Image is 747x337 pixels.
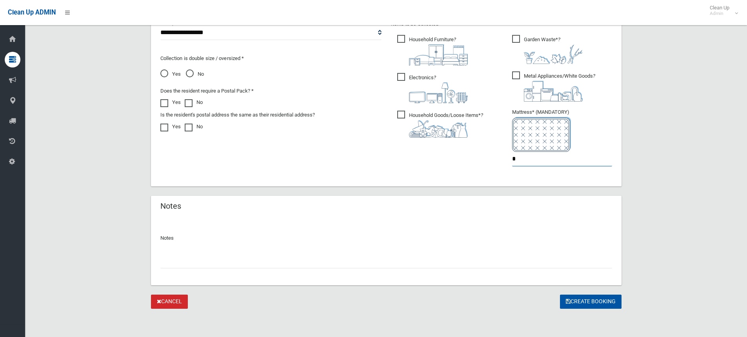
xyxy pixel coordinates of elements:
span: Household Furniture [397,35,468,66]
img: 4fd8a5c772b2c999c83690221e5242e0.png [524,44,583,64]
a: Cancel [151,295,188,309]
p: Collection is double size / oversized * [160,54,382,63]
img: 394712a680b73dbc3d2a6a3a7ffe5a07.png [409,82,468,103]
header: Notes [151,199,191,214]
span: Household Goods/Loose Items* [397,111,483,138]
img: 36c1b0289cb1767239cdd3de9e694f19.png [524,81,583,102]
img: e7408bece873d2c1783593a074e5cb2f.png [512,117,571,152]
label: No [185,122,203,131]
i: ? [409,36,468,66]
label: Is the resident's postal address the same as their residential address? [160,110,315,120]
label: Yes [160,122,181,131]
label: No [185,98,203,107]
span: Electronics [397,73,468,103]
p: Notes [160,233,612,243]
span: Mattress* (MANDATORY) [512,109,612,152]
i: ? [524,36,583,64]
small: Admin [710,11,729,16]
span: Metal Appliances/White Goods [512,71,595,102]
i: ? [409,112,483,138]
i: ? [524,73,595,102]
span: Yes [160,69,181,79]
button: Create Booking [560,295,622,309]
img: aa9efdbe659d29b613fca23ba79d85cb.png [409,44,468,66]
span: No [186,69,204,79]
span: Clean Up ADMIN [8,9,56,16]
span: Clean Up [706,5,737,16]
label: Yes [160,98,181,107]
span: Garden Waste* [512,35,583,64]
img: b13cc3517677393f34c0a387616ef184.png [409,120,468,138]
label: Does the resident require a Postal Pack? * [160,86,254,96]
i: ? [409,75,468,103]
